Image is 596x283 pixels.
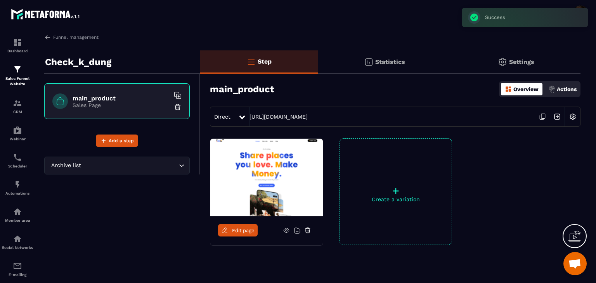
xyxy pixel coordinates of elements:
a: Edit page [218,224,258,236]
img: bars-o.4a397970.svg [246,57,256,66]
p: Check_k_dung [45,54,111,70]
button: Add a step [96,135,138,147]
a: social-networksocial-networkSocial Networks [2,228,33,255]
a: formationformationDashboard [2,32,33,59]
p: Scheduler [2,164,33,168]
img: scheduler [13,153,22,162]
p: Dashboard [2,49,33,53]
p: Actions [557,86,577,92]
p: + [340,185,452,196]
input: Search for option [83,161,177,170]
img: stats.20deebd0.svg [364,57,373,67]
img: actions.d6e523a2.png [548,86,555,93]
p: Sales Page [73,102,170,108]
img: social-network [13,234,22,243]
a: schedulerschedulerScheduler [2,147,33,174]
img: formation [13,65,22,74]
div: Search for option [44,157,190,174]
a: [URL][DOMAIN_NAME] [249,114,308,120]
a: emailemailE-mailing [2,255,33,283]
p: Webinar [2,137,33,141]
a: formationformationSales Funnel Website [2,59,33,93]
img: automations [13,180,22,189]
img: automations [13,207,22,216]
img: dashboard-orange.40269519.svg [505,86,512,93]
img: arrow [44,34,51,41]
a: Funnel management [44,34,99,41]
h6: main_product [73,95,170,102]
a: automationsautomationsMember area [2,201,33,228]
img: formation [13,98,22,108]
img: image [210,139,323,216]
p: Social Networks [2,245,33,250]
span: Add a step [109,137,134,145]
span: Archive list [49,161,83,170]
p: Step [258,58,272,65]
p: Statistics [375,58,405,66]
p: Settings [509,58,534,66]
img: setting-w.858f3a88.svg [565,109,580,124]
p: CRM [2,110,33,114]
img: arrow-next.bcc2205e.svg [550,109,565,124]
img: automations [13,126,22,135]
h3: main_product [210,84,274,95]
span: Direct [214,114,230,120]
a: automationsautomationsAutomations [2,174,33,201]
img: email [13,261,22,271]
div: Mở cuộc trò chuyện [563,252,587,275]
p: Overview [513,86,539,92]
p: Member area [2,218,33,223]
img: setting-gr.5f69749f.svg [498,57,507,67]
a: formationformationCRM [2,93,33,120]
p: E-mailing [2,273,33,277]
a: automationsautomationsWebinar [2,120,33,147]
p: Sales Funnel Website [2,76,33,87]
p: Create a variation [340,196,452,202]
p: Automations [2,191,33,195]
img: trash [174,103,182,111]
span: Edit page [232,228,255,233]
img: logo [11,7,81,21]
img: formation [13,38,22,47]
